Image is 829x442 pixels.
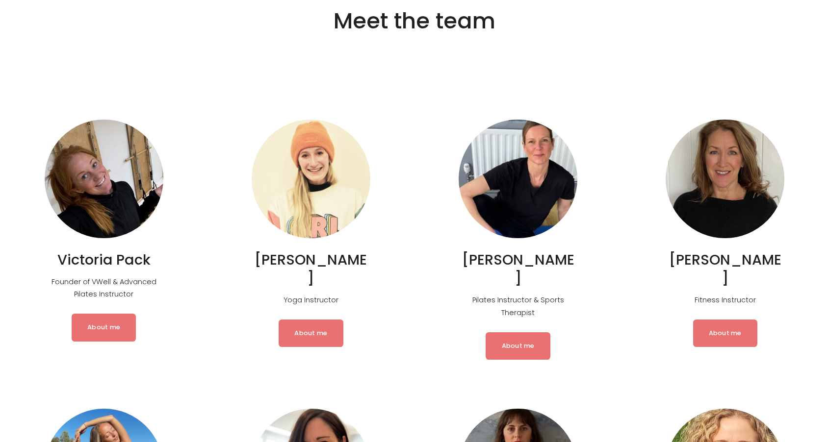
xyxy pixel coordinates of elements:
p: Pilates Instructor & Sports Therapist [459,294,577,319]
a: About me [72,314,136,341]
h2: [PERSON_NAME] [666,251,784,288]
h2: Victoria Pack [45,251,163,269]
h2: [PERSON_NAME] [459,251,577,288]
a: About me [693,319,757,347]
a: About me [279,319,343,347]
h2: [PERSON_NAME] [252,251,370,288]
h2: Meet the team [120,7,709,35]
p: Founder of VWell & Advanced Pilates Instructor [45,276,163,301]
p: Yoga Instructor [252,294,370,307]
p: Fitness Instructor [666,294,784,307]
img: Person sitting on a yoga mat indoors, wearing a black shirt and black pants, with socks. Backgrou... [459,120,577,239]
a: About me [486,332,550,360]
img: Person wearing an orange beanie and a sweater with "GRL PWR" text, smiling. [252,120,370,239]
